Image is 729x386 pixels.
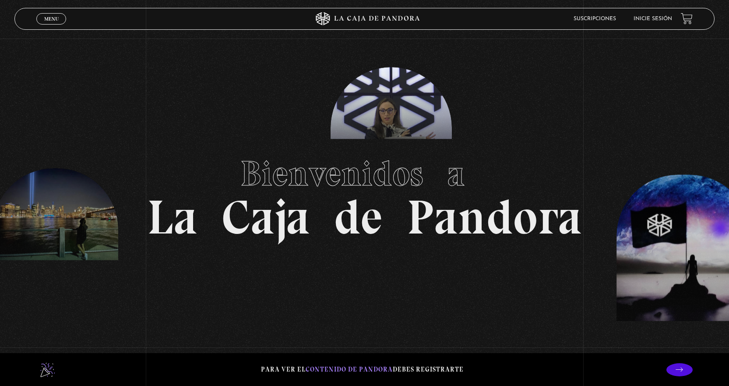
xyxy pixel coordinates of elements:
[306,365,393,373] span: contenido de Pandora
[240,152,489,195] span: Bienvenidos a
[41,23,62,29] span: Cerrar
[147,145,582,241] h1: La Caja de Pandora
[681,13,693,25] a: View your shopping cart
[261,364,464,375] p: Para ver el debes registrarte
[44,16,59,21] span: Menu
[634,16,672,21] a: Inicie sesión
[574,16,616,21] a: Suscripciones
